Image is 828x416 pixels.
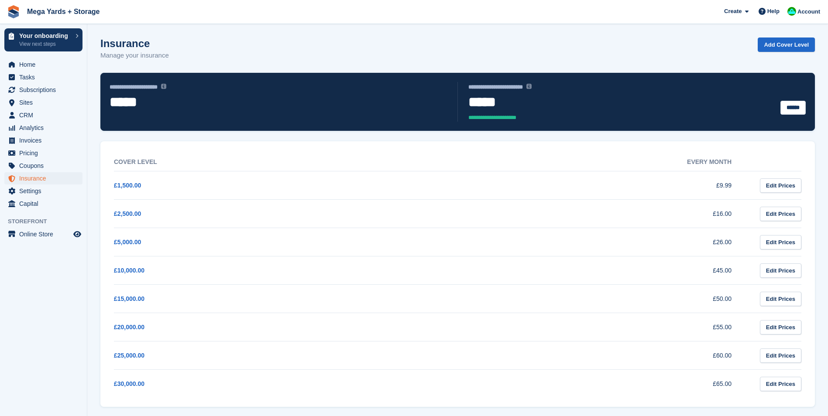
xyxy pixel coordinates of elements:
a: menu [4,172,82,184]
a: menu [4,71,82,83]
a: menu [4,185,82,197]
span: CRM [19,109,72,121]
a: Edit Prices [760,348,801,363]
span: Account [797,7,820,16]
td: £65.00 [432,370,749,398]
h1: Insurance [100,38,169,49]
td: £55.00 [432,313,749,341]
a: Edit Prices [760,320,801,334]
td: £16.00 [432,200,749,228]
a: Edit Prices [760,235,801,249]
span: Subscriptions [19,84,72,96]
th: Cover Level [114,153,432,171]
a: menu [4,84,82,96]
a: Add Cover Level [758,38,815,52]
span: Help [767,7,780,16]
span: Insurance [19,172,72,184]
a: £15,000.00 [114,295,144,302]
p: Manage your insurance [100,51,169,61]
a: menu [4,198,82,210]
a: £1,500.00 [114,182,141,189]
a: Edit Prices [760,377,801,391]
td: £9.99 [432,171,749,200]
p: View next steps [19,40,71,48]
a: Edit Prices [760,207,801,221]
a: menu [4,122,82,134]
a: £10,000.00 [114,267,144,274]
td: £60.00 [432,341,749,370]
a: Edit Prices [760,292,801,306]
span: Settings [19,185,72,197]
a: Edit Prices [760,178,801,193]
img: Ben Ainscough [787,7,796,16]
a: £25,000.00 [114,352,144,359]
img: stora-icon-8386f47178a22dfd0bd8f6a31ec36ba5ce8667c1dd55bd0f319d3a0aa187defe.svg [7,5,20,18]
a: £5,000.00 [114,239,141,246]
a: Preview store [72,229,82,239]
span: Coupons [19,160,72,172]
td: £45.00 [432,256,749,285]
a: Edit Prices [760,263,801,278]
th: Every month [432,153,749,171]
p: Your onboarding [19,33,71,39]
td: £26.00 [432,228,749,256]
span: Online Store [19,228,72,240]
span: Capital [19,198,72,210]
a: Your onboarding View next steps [4,28,82,51]
span: Pricing [19,147,72,159]
td: £50.00 [432,285,749,313]
a: menu [4,109,82,121]
span: Storefront [8,217,87,226]
span: Create [724,7,742,16]
a: £2,500.00 [114,210,141,217]
span: Tasks [19,71,72,83]
span: Invoices [19,134,72,147]
a: menu [4,228,82,240]
a: menu [4,147,82,159]
img: icon-info-grey-7440780725fd019a000dd9b08b2336e03edf1995a4989e88bcd33f0948082b44.svg [526,84,532,89]
img: icon-info-grey-7440780725fd019a000dd9b08b2336e03edf1995a4989e88bcd33f0948082b44.svg [161,84,166,89]
a: menu [4,134,82,147]
a: £20,000.00 [114,324,144,331]
a: menu [4,96,82,109]
a: menu [4,58,82,71]
a: Mega Yards + Storage [24,4,103,19]
span: Analytics [19,122,72,134]
a: £30,000.00 [114,380,144,387]
span: Sites [19,96,72,109]
a: menu [4,160,82,172]
span: Home [19,58,72,71]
